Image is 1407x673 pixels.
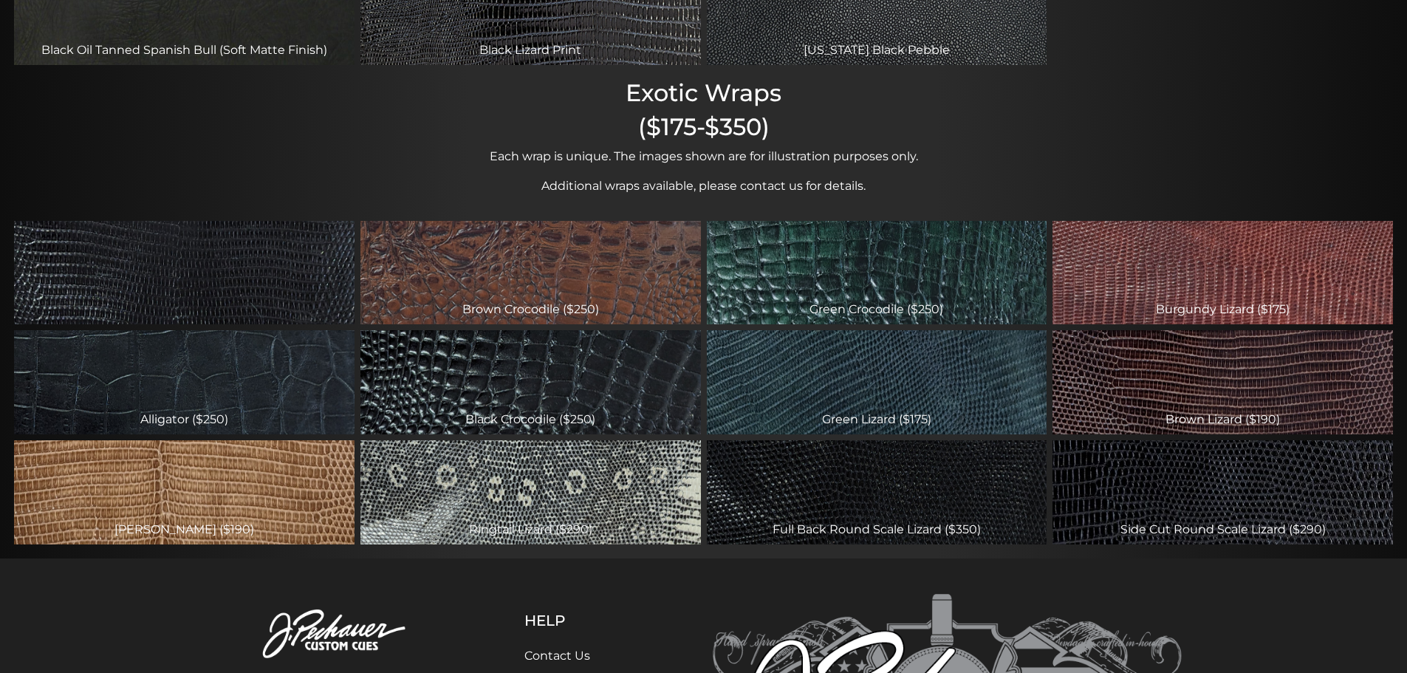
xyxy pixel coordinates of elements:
[360,221,701,325] div: Brown Crocodile ($250)
[707,440,1047,544] div: Full Back Round Scale Lizard ($350)
[524,649,590,663] a: Contact Us
[1052,221,1393,325] div: Burgundy Lizard ($175)
[707,330,1047,434] div: Green Lizard ($175)
[524,612,639,629] h5: Help
[707,221,1047,325] div: Green Crocodile ($250)
[14,221,355,325] div: Black Lizard ($250)
[1052,440,1393,544] div: Side Cut Round Scale Lizard ($290)
[360,440,701,544] div: Ringtail Lizard ($290)
[14,440,355,544] div: [PERSON_NAME] ($190)
[360,330,701,434] div: Black Crocodile ($250)
[1052,330,1393,434] div: Brown Lizard ($190)
[14,330,355,434] div: Alligator ($250)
